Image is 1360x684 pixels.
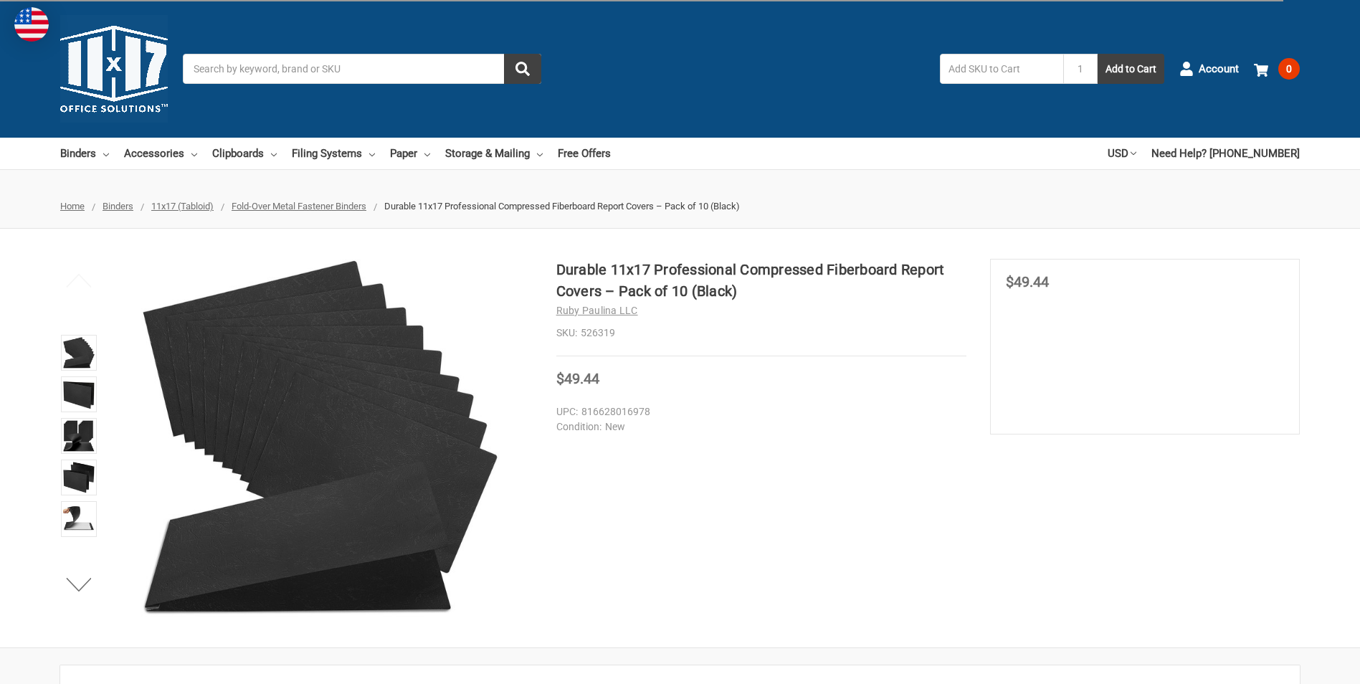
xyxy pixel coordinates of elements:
a: Binders [60,138,109,169]
a: Storage & Mailing [445,138,543,169]
dd: 816628016978 [556,404,960,419]
dt: SKU: [556,326,577,341]
img: Durable 11x17 Professional Compressed Fiberboard Report Covers – Pack of 10 (Black) [63,503,95,535]
img: Durable 11x17 Professional Compressed Fiberboard Report Covers – Pack of 10 (Black) [63,379,95,410]
input: Search by keyword, brand or SKU [183,54,541,84]
a: Filing Systems [292,138,375,169]
button: Add to Cart [1098,54,1164,84]
span: Durable 11x17 Professional Compressed Fiberboard Report Covers – Pack of 10 (Black) [384,201,740,212]
span: Account [1199,61,1239,77]
a: Need Help? [PHONE_NUMBER] [1151,138,1300,169]
img: 11" x17" Premium Fiberboard Report Protection | Metal Fastener Securing System | Sophisticated Pa... [141,259,500,617]
a: Binders [103,201,133,212]
dt: UPC: [556,404,578,419]
a: Paper [390,138,430,169]
img: Durable 11x17 Professional Compressed Fiberboard Report Covers – Pack of 10 (Black) [63,462,95,493]
input: Add SKU to Cart [940,54,1063,84]
img: 11x17.com [60,15,168,123]
a: 0 [1254,50,1300,87]
dd: 526319 [556,326,966,341]
a: Home [60,201,85,212]
dt: Condition: [556,419,601,434]
img: duty and tax information for United States [14,7,49,42]
a: Ruby Paulina LLC [556,305,638,316]
a: 11x17 (Tabloid) [151,201,214,212]
h1: Durable 11x17 Professional Compressed Fiberboard Report Covers – Pack of 10 (Black) [556,259,966,302]
a: Free Offers [558,138,611,169]
span: 0 [1278,58,1300,80]
a: Fold-Over Metal Fastener Binders [232,201,366,212]
dd: New [556,419,960,434]
button: Next [57,570,101,599]
a: Clipboards [212,138,277,169]
a: Account [1179,50,1239,87]
span: $49.44 [556,370,599,387]
span: $49.44 [1006,273,1049,290]
img: 11" x17" Premium Fiberboard Report Protection | Metal Fastener Securing System | Sophisticated Pa... [63,337,95,369]
img: Stack of 11x17 black report covers displayed on a wooden desk in a modern office setting. [63,420,95,452]
a: USD [1108,138,1136,169]
button: Previous [57,266,101,295]
a: Accessories [124,138,197,169]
